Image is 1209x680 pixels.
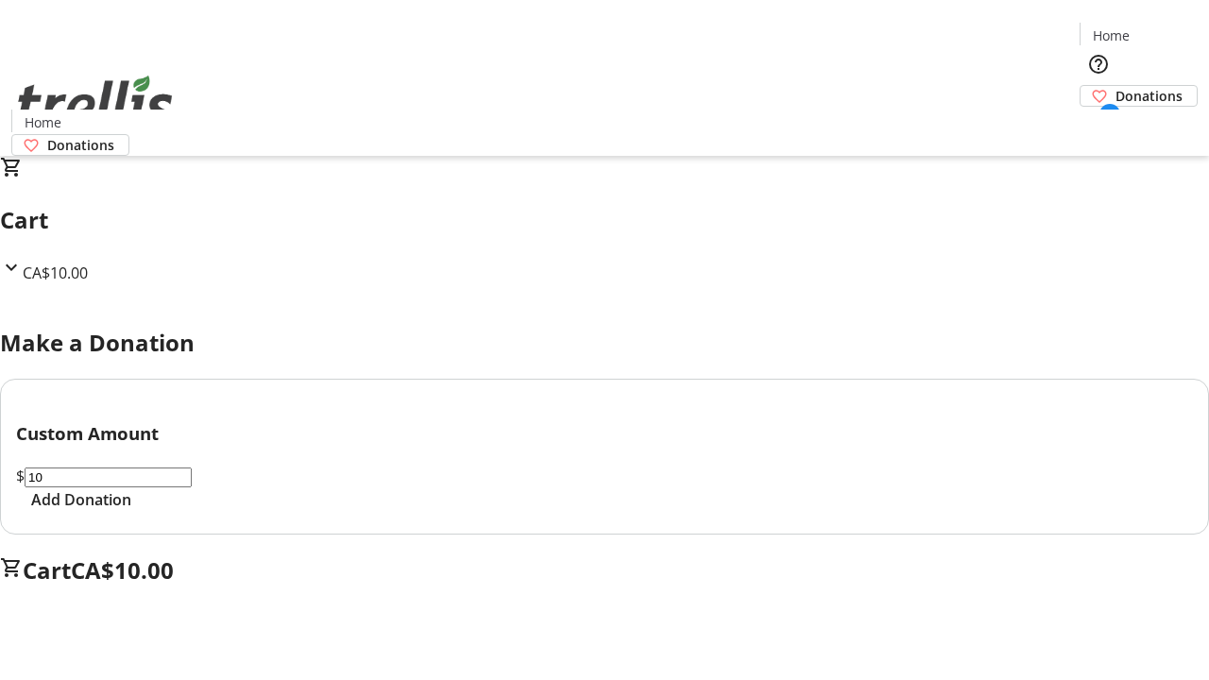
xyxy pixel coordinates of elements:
[25,112,61,132] span: Home
[1080,85,1198,107] a: Donations
[12,112,73,132] a: Home
[25,467,192,487] input: Donation Amount
[71,554,174,586] span: CA$10.00
[16,420,1193,447] h3: Custom Amount
[11,134,129,156] a: Donations
[31,488,131,511] span: Add Donation
[47,135,114,155] span: Donations
[23,263,88,283] span: CA$10.00
[11,55,179,149] img: Orient E2E Organization kN1tKJHOwe's Logo
[16,488,146,511] button: Add Donation
[1081,25,1141,45] a: Home
[1115,86,1183,106] span: Donations
[16,466,25,486] span: $
[1080,107,1117,144] button: Cart
[1093,25,1130,45] span: Home
[1080,45,1117,83] button: Help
